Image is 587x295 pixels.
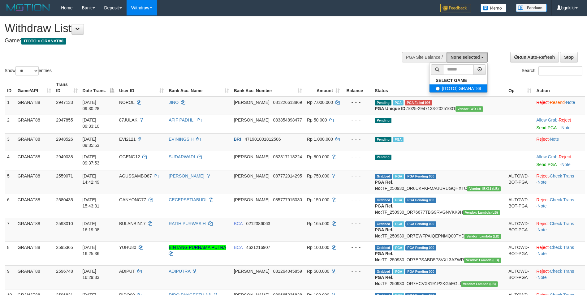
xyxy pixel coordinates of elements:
span: 2596748 [56,269,73,274]
td: 8 [5,242,15,265]
span: 2947133 [56,100,73,105]
img: Feedback.jpg [440,4,471,12]
td: 1 [5,96,15,114]
a: BINTANG PURNAMA PUTRA [169,245,226,250]
span: BRI [234,137,241,142]
a: SUDARWADI [169,154,195,159]
td: · · [534,194,585,218]
a: Reject [536,137,549,142]
span: Marked by bgndany [393,137,404,142]
a: JINO [169,100,179,105]
span: AGUSSAMBO87 [119,173,152,178]
span: OGENG12 [119,154,140,159]
td: · · [534,218,585,242]
div: - - - [345,117,370,123]
td: · [534,133,585,151]
b: PGA Ref. No: [375,180,393,191]
span: [DATE] 09:33:10 [83,118,100,129]
a: Check Trans [550,245,574,250]
a: Check Trans [550,221,574,226]
div: - - - [345,99,370,105]
a: Note [561,162,571,167]
input: Search: [538,66,582,75]
td: 6 [5,194,15,218]
a: Allow Grab [536,118,557,122]
td: GRANAT88 [15,170,54,194]
span: GANYONG77 [119,197,146,202]
span: PGA Pending [405,245,436,250]
span: BULANBIN17 [119,221,146,226]
a: Stop [560,52,578,62]
span: Copy 085777915030 to clipboard [273,197,302,202]
a: RATIH PURWASIH [169,221,206,226]
span: Vendor URL: https://dashboard.q2checkout.com/secure [461,281,498,287]
th: Bank Acc. Name: activate to sort column ascending [166,79,231,96]
th: Bank Acc. Number: activate to sort column ascending [231,79,304,96]
td: AUTOWD-BOT-PGA [506,265,534,289]
span: [PERSON_NAME] [234,197,270,202]
span: Rp 100.000 [307,245,329,250]
span: Copy 471901001812506 to clipboard [245,137,281,142]
a: Reject [536,245,549,250]
span: [DATE] 16:29:33 [83,269,100,280]
span: Vendor URL: https://dashboard.q2checkout.com/secure [467,186,501,191]
span: Marked by bgndedek [393,198,404,203]
td: · [534,114,585,133]
span: [DATE] 14:42:49 [83,173,100,185]
td: 7 [5,218,15,242]
span: Rp 7.000.000 [307,100,333,105]
span: 2580435 [56,197,73,202]
th: Amount: activate to sort column ascending [304,79,342,96]
div: - - - [345,244,370,250]
td: AUTOWD-BOT-PGA [506,194,534,218]
span: PGA Error [405,100,432,105]
span: Pending [375,155,391,160]
img: panduan.png [516,4,547,12]
span: [PERSON_NAME] [234,100,270,105]
span: [DATE] 16:25:36 [83,245,100,256]
label: [ITOTO] GRANAT88 [429,84,487,92]
span: Marked by bgndedek [393,269,404,274]
td: 2 [5,114,15,133]
td: GRANAT88 [15,114,54,133]
a: SELECT GAME [429,76,487,84]
a: Note [566,100,575,105]
span: [PERSON_NAME] [234,154,270,159]
span: Rp 150.000 [307,197,329,202]
th: Status [372,79,506,96]
td: 3 [5,133,15,151]
span: EVI2121 [119,137,136,142]
a: EVININGSIH [169,137,194,142]
a: AFIF PADHLI [169,118,195,122]
span: [PERSON_NAME] [234,118,270,122]
th: Game/API: activate to sort column ascending [15,79,54,96]
td: 4 [5,151,15,170]
th: Trans ID: activate to sort column ascending [54,79,80,96]
td: GRANAT88 [15,218,54,242]
a: Note [537,180,547,185]
span: Pending [375,137,391,142]
td: · · [534,265,585,289]
b: PGA Ref. No: [375,251,393,262]
span: None selected [451,55,480,60]
span: [PERSON_NAME] [234,269,270,274]
div: - - - [345,220,370,227]
span: [DATE] 15:43:31 [83,197,100,208]
span: Copy 0212386063 to clipboard [246,221,270,226]
span: [DATE] 09:30:28 [83,100,100,111]
b: PGA Ref. No: [375,203,393,215]
td: GRANAT88 [15,265,54,289]
span: Copy 4621216907 to clipboard [246,245,270,250]
span: ITOTO > GRANAT88 [21,38,66,45]
input: [ITOTO] GRANAT88 [436,87,440,91]
label: Search: [522,66,582,75]
td: · · [534,242,585,265]
span: Marked by bgndedek [393,174,404,179]
span: Pending [375,118,391,123]
a: Reject [536,269,549,274]
div: - - - [345,268,370,274]
span: 87JULAK [119,118,137,122]
div: - - - [345,154,370,160]
span: Marked by bgndany [393,245,404,250]
span: · [536,118,559,122]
